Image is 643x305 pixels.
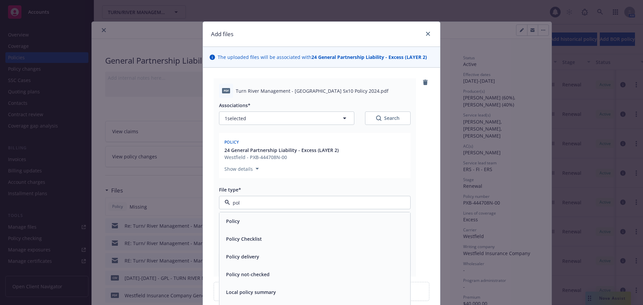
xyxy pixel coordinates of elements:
button: Policy not-checked [226,271,270,278]
button: Policy [226,218,240,225]
button: Local policy summary [226,289,276,296]
div: Upload new files [214,282,429,301]
input: Filter by keyword [230,199,397,206]
button: Policy Checklist [226,235,262,242]
button: Policy delivery [226,253,259,260]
